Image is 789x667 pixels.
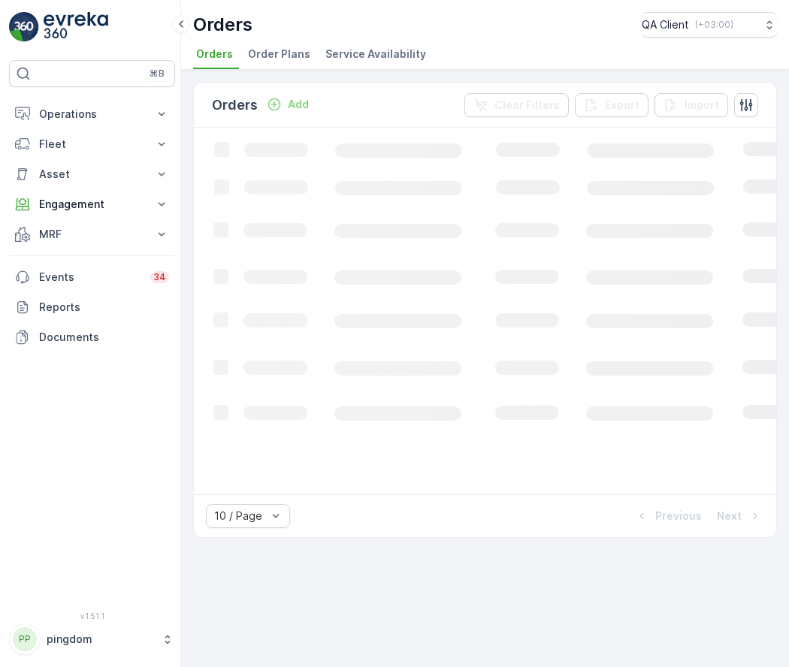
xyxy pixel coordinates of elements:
[9,262,175,292] a: Events34
[150,68,165,80] p: ⌘B
[47,632,154,647] p: pingdom
[464,93,569,117] button: Clear Filters
[39,330,169,345] p: Documents
[9,189,175,219] button: Engagement
[261,95,315,113] button: Add
[642,17,689,32] p: QA Client
[575,93,648,117] button: Export
[39,270,141,285] p: Events
[685,98,719,113] p: Import
[193,13,252,37] p: Orders
[325,47,426,62] span: Service Availability
[633,507,703,525] button: Previous
[9,322,175,352] a: Documents
[196,47,233,62] span: Orders
[9,99,175,129] button: Operations
[13,627,37,651] div: PP
[654,93,728,117] button: Import
[44,12,108,42] img: logo_light-DOdMpM7g.png
[212,95,258,116] p: Orders
[9,292,175,322] a: Reports
[9,159,175,189] button: Asset
[39,300,169,315] p: Reports
[494,98,560,113] p: Clear Filters
[605,98,639,113] p: Export
[153,271,166,283] p: 34
[9,12,39,42] img: logo
[715,507,764,525] button: Next
[9,129,175,159] button: Fleet
[695,19,733,31] p: ( +03:00 )
[288,97,309,112] p: Add
[655,509,702,524] p: Previous
[39,107,145,122] p: Operations
[39,227,145,242] p: MRF
[642,12,777,38] button: QA Client(+03:00)
[9,611,175,620] span: v 1.51.1
[248,47,310,62] span: Order Plans
[39,137,145,152] p: Fleet
[39,197,145,212] p: Engagement
[39,167,145,182] p: Asset
[9,219,175,249] button: MRF
[717,509,742,524] p: Next
[9,623,175,655] button: PPpingdom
